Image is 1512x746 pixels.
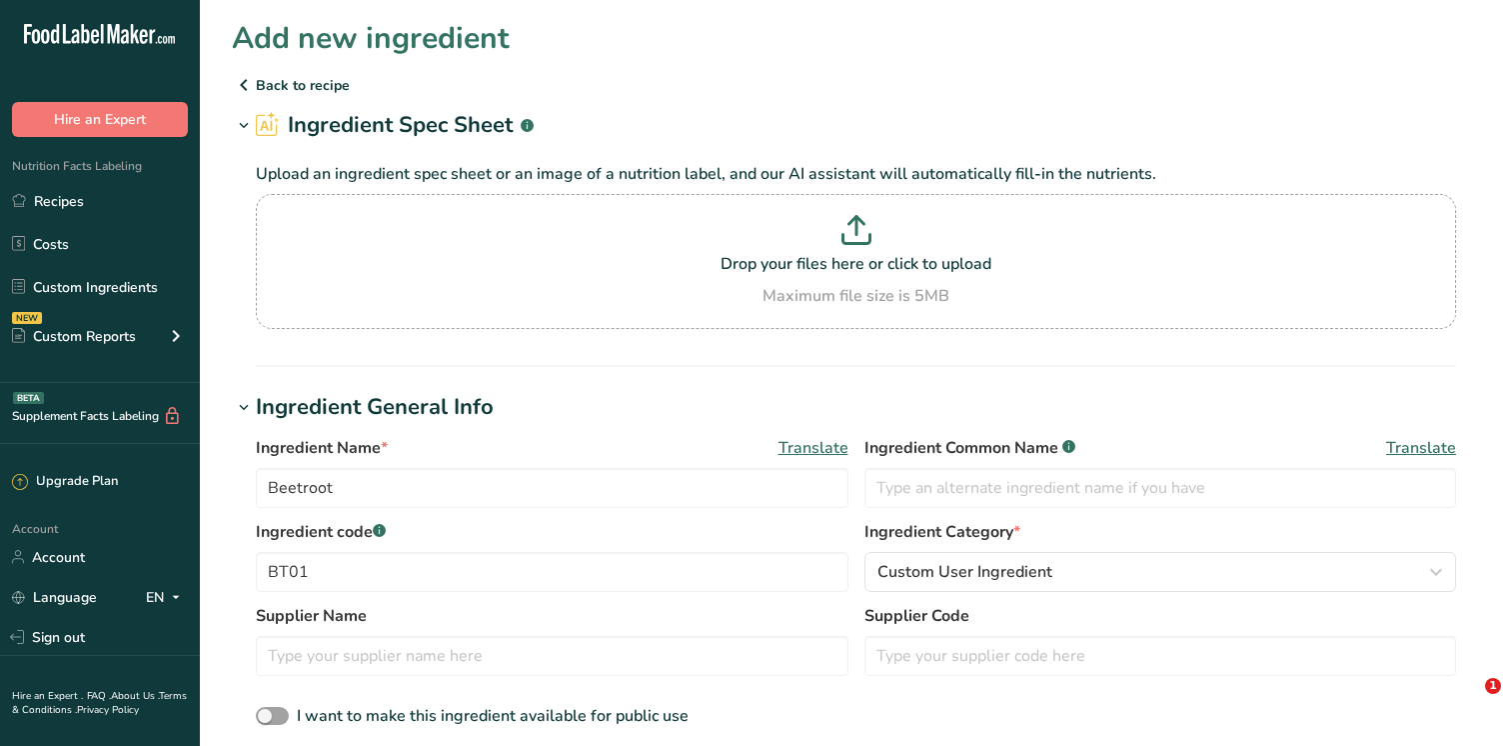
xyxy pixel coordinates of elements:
label: Ingredient Category [864,520,1457,544]
div: Maximum file size is 5MB [261,284,1451,308]
div: Custom Reports [12,326,136,347]
a: Terms & Conditions . [12,689,187,717]
input: Type your ingredient name here [256,468,848,508]
button: Custom User Ingredient [864,552,1457,592]
p: Back to recipe [232,73,1480,97]
div: BETA [13,392,44,404]
a: Language [12,580,97,615]
a: Hire an Expert . [12,689,83,703]
a: About Us . [111,689,159,703]
span: 1 [1485,678,1501,694]
iframe: Intercom live chat [1444,678,1492,726]
label: Supplier Name [256,604,848,628]
button: Hire an Expert [12,102,188,137]
p: Upload an ingredient spec sheet or an image of a nutrition label, and our AI assistant will autom... [256,162,1456,186]
a: Privacy Policy [77,703,139,717]
div: Upgrade Plan [12,472,118,492]
div: EN [146,585,188,609]
label: Supplier Code [864,604,1457,628]
div: Ingredient General Info [256,391,494,424]
span: Ingredient Name [256,436,388,460]
h2: Ingredient Spec Sheet [256,109,534,142]
span: Ingredient Common Name [864,436,1075,460]
p: Drop your files here or click to upload [261,252,1451,276]
input: Type your supplier code here [864,636,1457,676]
span: I want to make this ingredient available for public use [297,705,689,727]
span: Custom User Ingredient [877,560,1052,584]
span: Translate [778,436,848,460]
label: Ingredient code [256,520,848,544]
input: Type an alternate ingredient name if you have [864,468,1457,508]
input: Type your supplier name here [256,636,848,676]
div: NEW [12,312,42,324]
span: Translate [1386,436,1456,460]
a: FAQ . [87,689,111,703]
h1: Add new ingredient [232,16,510,61]
input: Type your ingredient code here [256,552,848,592]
